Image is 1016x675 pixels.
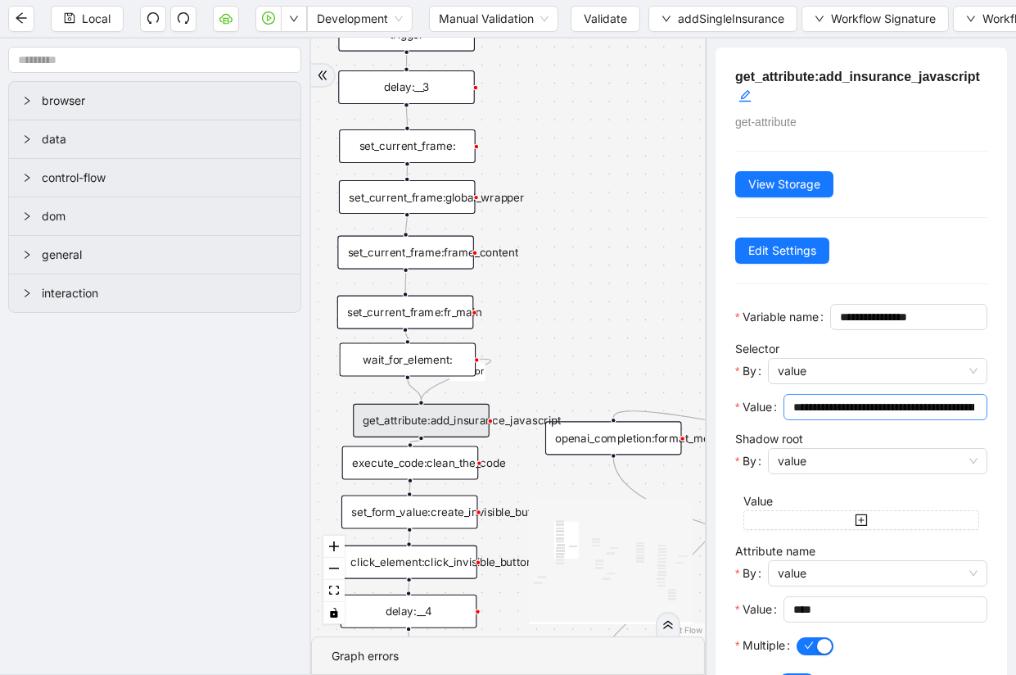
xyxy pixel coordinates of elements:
[342,446,479,480] div: execute_code:clean_the_code
[9,274,300,312] div: interaction
[64,12,75,24] span: save
[407,106,408,126] g: Edge from delay:__3 to set_current_frame:
[748,242,816,260] span: Edit Settings
[338,70,475,104] div: delay:__3
[743,492,979,510] div: Value
[42,169,287,187] span: control-flow
[778,359,978,383] span: value
[42,92,287,110] span: browser
[339,180,476,214] div: set_current_frame:global_wrapper
[743,362,756,380] span: By
[340,343,476,377] div: wait_for_element:
[405,332,408,339] g: Edge from set_current_frame:fr_main to wait_for_element:
[545,421,682,455] div: openai_completion:format_member_id_and_group_number
[22,250,32,260] span: right
[22,211,32,221] span: right
[341,546,477,579] div: click_element:click_invisible_button
[82,10,111,28] span: Local
[338,18,475,52] div: trigger
[8,6,34,32] button: arrow-left
[439,7,549,31] span: Manual Validation
[42,246,287,264] span: general
[648,6,797,32] button: downaddSingleInsurance
[353,404,490,437] div: get_attribute:add_insurance_javascript
[735,116,797,129] span: get-attribute
[735,67,987,106] h5: get_attribute:add_insurance_javascript
[323,602,345,624] button: toggle interactivity
[42,130,287,148] span: data
[317,7,403,31] span: Development
[341,496,478,529] div: set_form_value:create_invisible_button
[409,531,410,541] g: Edge from set_form_value:create_invisible_button to click_element:click_invisible_button
[51,6,124,32] button: saveLocal
[317,70,328,81] span: double-right
[831,10,936,28] span: Workflow Signature
[735,171,833,197] button: View Storage
[9,82,300,120] div: browser
[332,647,684,665] div: Graph errors
[341,595,477,628] div: delay:__4
[339,129,476,163] div: set_current_frame:
[22,96,32,106] span: right
[738,89,752,102] span: edit
[337,296,474,329] div: set_current_frame:fr_main
[743,510,979,530] button: plus-square
[9,159,300,197] div: control-flow
[571,6,640,32] button: Validate
[22,173,32,183] span: right
[855,514,868,527] span: plus-square
[147,11,160,25] span: undo
[743,636,785,655] span: Multiple
[678,10,784,28] span: addSingleInsurance
[22,288,32,298] span: right
[743,600,772,618] span: Value
[42,207,287,225] span: dom
[735,342,779,356] label: Selector
[743,452,756,470] span: By
[255,6,282,32] button: play-circle
[219,11,233,25] span: cloud-server
[213,6,239,32] button: cloud-server
[613,411,924,451] g: Edge from conditions:has_custom_rules__0 to openai_completion:format_member_id_and_group_number
[281,6,307,32] button: down
[815,14,824,24] span: down
[15,11,28,25] span: arrow-left
[738,87,752,106] div: click to edit id
[584,10,627,28] span: Validate
[408,378,422,400] g: Edge from wait_for_element: to get_attribute:add_insurance_javascript
[966,14,976,24] span: down
[262,11,275,25] span: play-circle
[409,482,410,492] g: Edge from execute_code:clean_the_code to set_form_value:create_invisible_button
[802,6,949,32] button: downWorkflow Signature
[323,558,345,580] button: zoom out
[660,625,702,635] a: React Flow attribution
[9,197,300,235] div: dom
[22,134,32,144] span: right
[748,175,820,193] span: View Storage
[170,6,196,32] button: redo
[778,561,978,586] span: value
[735,544,815,558] label: Attribute name
[9,120,300,158] div: data
[323,536,345,558] button: zoom in
[323,580,345,602] button: fit view
[735,432,803,446] label: Shadow root
[743,308,819,326] span: Variable name
[289,14,299,24] span: down
[177,11,190,25] span: redo
[662,14,671,24] span: down
[140,6,166,32] button: undo
[405,272,406,292] g: Edge from set_current_frame:frame_content to set_current_frame:fr_main
[743,398,772,416] span: Value
[735,238,829,264] button: Edit Settings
